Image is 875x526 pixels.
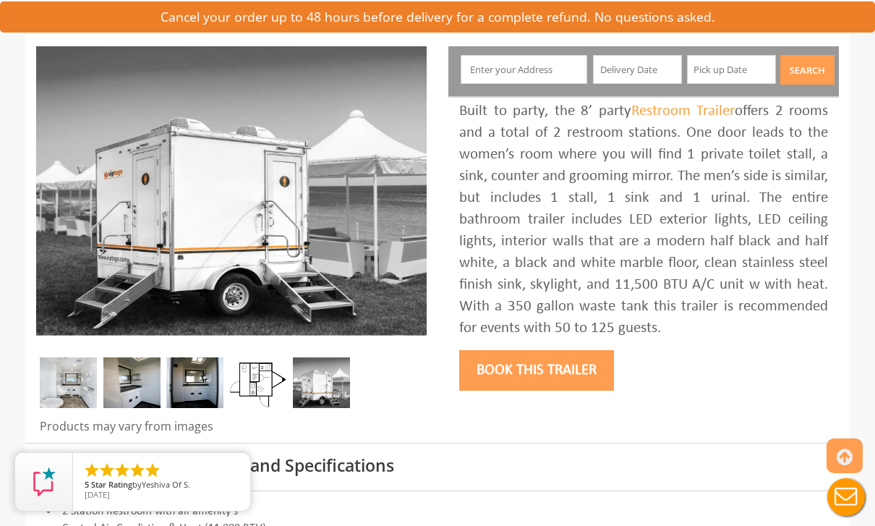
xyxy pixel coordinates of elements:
[103,357,161,408] img: DSC_0016_email
[142,479,190,490] span: Yeshiva Of S.
[166,357,223,408] img: DSC_0004_email
[85,479,89,490] span: 5
[91,479,132,490] span: Star Rating
[631,103,735,119] a: Restroom Trailer
[36,418,427,443] div: Products may vary from images
[687,55,776,84] input: Pick up Date
[230,357,287,408] img: Floor Plan of 2 station Mini restroom with sink and toilet
[85,489,110,500] span: [DATE]
[36,457,839,475] h3: Mobile Restroom Features and Specifications
[817,468,875,526] button: Live Chat
[459,350,614,391] button: Book this trailer
[593,55,682,84] input: Delivery Date
[114,462,131,479] li: 
[85,480,239,491] span: by
[144,462,161,479] li: 
[293,357,350,408] img: A mini restroom trailer with two separate stations and separate doors for males and females
[83,462,101,479] li: 
[129,462,146,479] li: 
[36,46,427,336] img: A mini restroom trailer with two separate stations and separate doors for males and females
[461,55,588,84] input: Enter your Address
[780,55,835,85] button: Search
[30,467,59,496] img: Review Rating
[459,101,828,339] div: Built to party, the 8’ party offers 2 rooms and a total of 2 restroom stations. One door leads to...
[40,357,97,408] img: Inside of complete restroom with a stall, a urinal, tissue holders, cabinets and mirror
[98,462,116,479] li: 
[36,504,839,520] li: 2 Station Restroom with all amenity's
